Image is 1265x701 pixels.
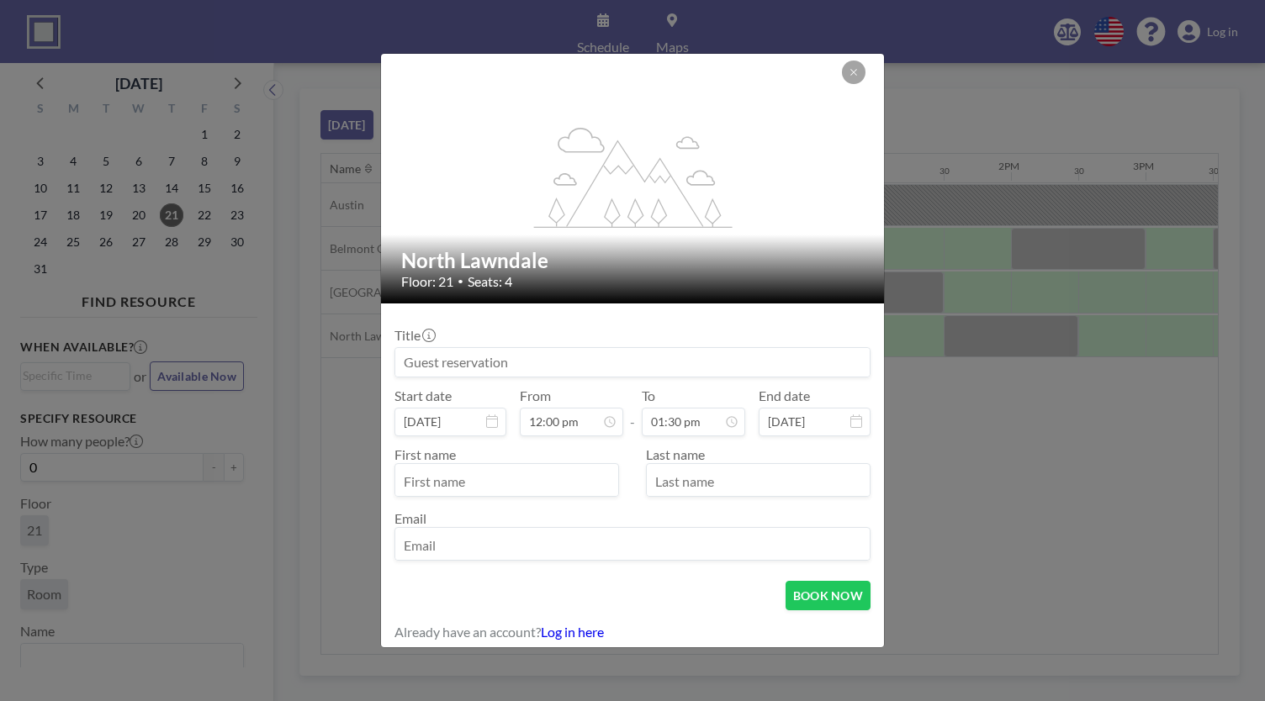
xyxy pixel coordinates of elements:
label: Email [394,510,426,526]
span: - [630,393,635,430]
span: Seats: 4 [468,273,512,290]
label: To [642,387,655,404]
label: Start date [394,387,452,404]
span: • [458,275,463,287]
label: From [520,387,551,404]
input: Email [395,531,870,560]
h2: North Lawndale [401,248,865,273]
button: BOOK NOW [786,581,871,610]
input: Last name [647,467,870,496]
span: Floor: 21 [401,273,453,290]
input: First name [395,467,618,496]
a: Log in here [541,624,604,640]
span: Already have an account? [394,624,541,640]
label: End date [759,387,810,404]
g: flex-grow: 1.2; [534,126,733,227]
label: Title [394,327,434,344]
label: First name [394,446,456,462]
input: Guest reservation [395,348,870,377]
label: Last name [646,446,705,462]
